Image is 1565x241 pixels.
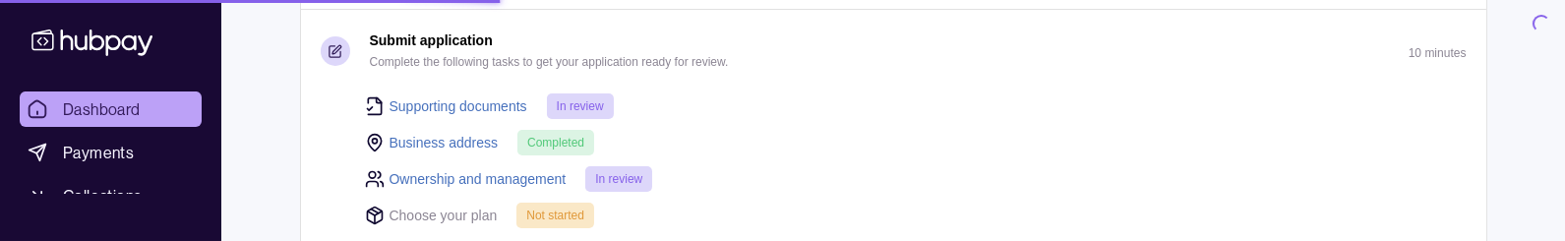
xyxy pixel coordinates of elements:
a: Business address [390,132,499,153]
button: Submit application Complete the following tasks to get your application ready for review.10 minutes [301,10,1486,92]
a: Ownership and management [390,168,567,190]
a: Payments [20,135,202,170]
span: Completed [527,136,584,150]
span: Not started [526,209,584,222]
span: Collections [63,184,142,208]
a: Supporting documents [390,95,527,117]
a: Dashboard [20,91,202,127]
a: Collections [20,178,202,213]
span: Dashboard [63,97,141,121]
p: Choose your plan [390,205,498,226]
span: Payments [63,141,134,164]
span: In review [595,172,642,186]
span: In review [557,99,604,113]
p: Submit application [370,30,493,51]
p: Complete the following tasks to get your application ready for review. [370,51,729,73]
p: 10 minutes [1409,46,1467,60]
